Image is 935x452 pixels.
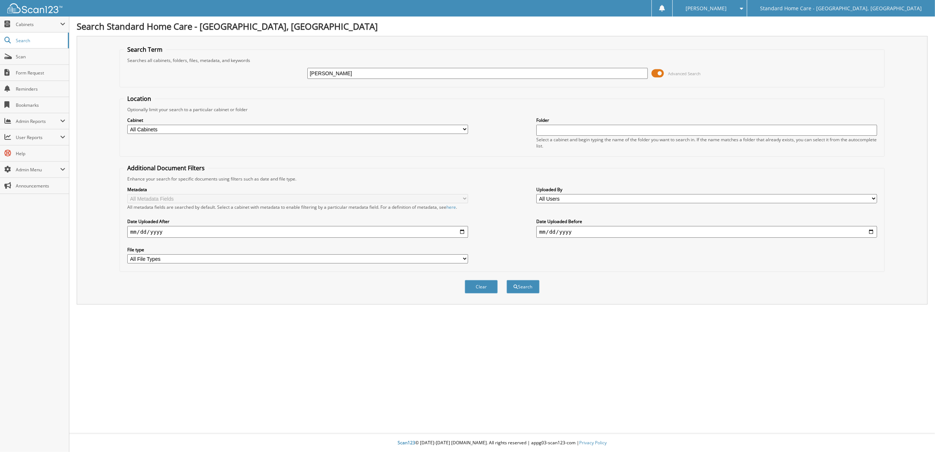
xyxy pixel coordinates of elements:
label: Date Uploaded Before [536,218,877,225]
input: start [127,226,468,238]
span: Help [16,150,65,157]
h1: Search Standard Home Care - [GEOGRAPHIC_DATA], [GEOGRAPHIC_DATA] [77,20,928,32]
label: Date Uploaded After [127,218,468,225]
span: Admin Reports [16,118,60,124]
span: Announcements [16,183,65,189]
label: Cabinet [127,117,468,123]
span: Standard Home Care - [GEOGRAPHIC_DATA], [GEOGRAPHIC_DATA] [760,6,922,11]
div: Enhance your search for specific documents using filters such as date and file type. [124,176,881,182]
input: end [536,226,877,238]
legend: Search Term [124,45,166,54]
iframe: Chat Widget [898,417,935,452]
legend: Location [124,95,155,103]
span: Bookmarks [16,102,65,108]
div: All metadata fields are searched by default. Select a cabinet with metadata to enable filtering b... [127,204,468,210]
span: Admin Menu [16,167,60,173]
span: Advanced Search [668,71,701,76]
div: Searches all cabinets, folders, files, metadata, and keywords [124,57,881,63]
legend: Additional Document Filters [124,164,208,172]
span: Form Request [16,70,65,76]
a: Privacy Policy [579,440,607,446]
img: scan123-logo-white.svg [7,3,62,13]
label: Folder [536,117,877,123]
div: Select a cabinet and begin typing the name of the folder you want to search in. If the name match... [536,136,877,149]
button: Search [507,280,540,294]
label: Uploaded By [536,186,877,193]
label: Metadata [127,186,468,193]
span: [PERSON_NAME] [686,6,727,11]
span: Cabinets [16,21,60,28]
span: Reminders [16,86,65,92]
span: Scan [16,54,65,60]
span: Search [16,37,64,44]
span: Scan123 [398,440,415,446]
button: Clear [465,280,498,294]
span: User Reports [16,134,60,141]
a: here [446,204,456,210]
div: © [DATE]-[DATE] [DOMAIN_NAME]. All rights reserved | appg03-scan123-com | [69,434,935,452]
label: File type [127,247,468,253]
div: Optionally limit your search to a particular cabinet or folder [124,106,881,113]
